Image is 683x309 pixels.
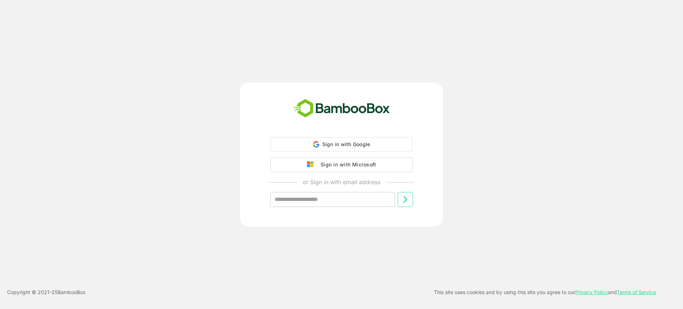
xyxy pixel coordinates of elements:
a: Privacy Policy [575,289,608,295]
div: Sign in with Microsoft [317,160,376,169]
p: Copyright © 2021- 25 BambooBox [7,288,86,297]
div: Sign in with Google [270,137,413,151]
a: Terms of Service [617,289,656,295]
img: google [307,161,317,168]
p: This site uses cookies and by using this site you agree to our and [434,288,656,297]
button: Sign in with Microsoft [270,157,413,172]
img: bamboobox [290,97,394,120]
span: Sign in with Google [322,141,370,147]
p: or Sign in with email address [303,178,380,186]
